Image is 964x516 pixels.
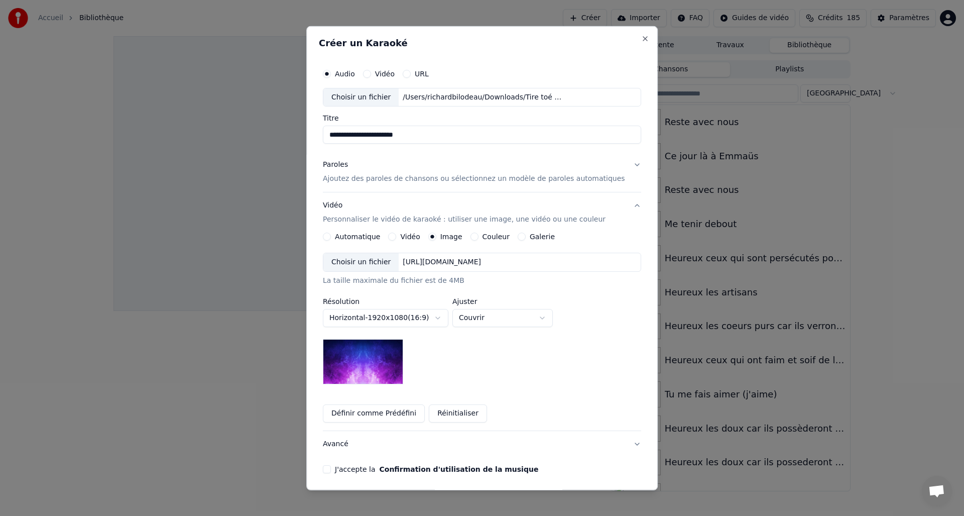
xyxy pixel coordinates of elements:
[530,233,555,240] label: Galerie
[323,160,348,170] div: Paroles
[335,233,380,240] label: Automatique
[335,70,355,77] label: Audio
[399,257,486,267] div: [URL][DOMAIN_NAME]
[319,38,645,47] h2: Créer un Karaoké
[335,466,538,473] label: J'accepte la
[375,70,395,77] label: Vidéo
[323,115,641,122] label: Titre
[483,233,510,240] label: Couleur
[380,466,539,473] button: J'accepte la
[323,298,448,305] label: Résolution
[323,431,641,457] button: Avancé
[323,276,641,286] div: La taille maximale du fichier est de 4MB
[323,192,641,233] button: VidéoPersonnaliser le vidéo de karaoké : utiliser une image, une vidéo ou une couleur
[415,70,429,77] label: URL
[429,404,487,423] button: Réinitialiser
[323,233,641,431] div: VidéoPersonnaliser le vidéo de karaoké : utiliser une image, une vidéo ou une couleur
[323,88,399,106] div: Choisir un fichier
[323,215,606,225] p: Personnaliser le vidéo de karaoké : utiliser une image, une vidéo ou une couleur
[452,298,553,305] label: Ajuster
[323,253,399,271] div: Choisir un fichier
[401,233,420,240] label: Vidéo
[323,174,625,184] p: Ajoutez des paroles de chansons ou sélectionnez un modèle de paroles automatiques
[399,92,570,102] div: /Users/richardbilodeau/Downloads/Tire toé une bûche/Tire-toé une bûche (04).wav
[440,233,462,240] label: Image
[323,200,606,225] div: Vidéo
[323,152,641,192] button: ParolesAjoutez des paroles de chansons ou sélectionnez un modèle de paroles automatiques
[323,404,425,423] button: Définir comme Prédéfini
